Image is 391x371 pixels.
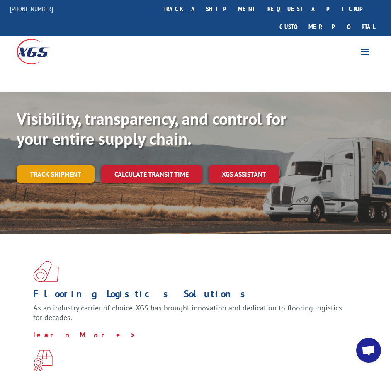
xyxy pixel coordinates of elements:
a: Customer Portal [273,18,381,36]
b: Visibility, transparency, and control for your entire supply chain. [17,108,286,149]
a: Open chat [356,338,381,363]
a: Track shipment [17,165,95,183]
a: Calculate transit time [101,165,202,183]
a: [PHONE_NUMBER] [10,5,53,13]
h1: Flooring Logistics Solutions [33,289,352,303]
img: xgs-icon-total-supply-chain-intelligence-red [33,261,59,282]
a: XGS ASSISTANT [209,165,279,183]
a: Learn More > [33,330,136,339]
span: As an industry carrier of choice, XGS has brought innovation and dedication to flooring logistics... [33,303,342,323]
